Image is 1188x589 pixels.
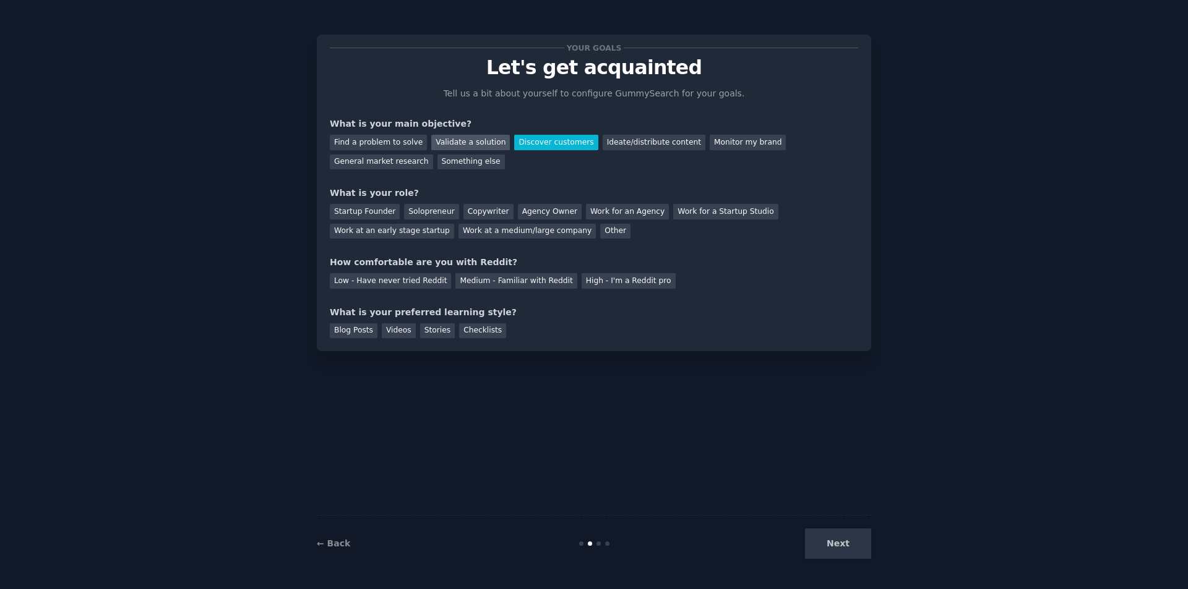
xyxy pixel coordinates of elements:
div: Work at an early stage startup [330,224,454,239]
div: What is your main objective? [330,117,858,130]
span: Your goals [564,41,624,54]
div: Copywriter [463,204,514,219]
div: Solopreneur [404,204,458,219]
div: Startup Founder [330,204,400,219]
div: High - I'm a Reddit pro [582,273,676,289]
div: Stories [420,323,455,339]
div: Work for a Startup Studio [673,204,778,219]
div: Other [600,224,631,239]
div: Agency Owner [518,204,582,219]
div: Discover customers [514,135,598,150]
div: Validate a solution [431,135,510,150]
div: Work for an Agency [586,204,669,219]
div: Ideate/distribute content [603,135,705,150]
div: Work at a medium/large company [458,224,596,239]
div: Medium - Familiar with Reddit [455,273,577,289]
div: What is your role? [330,187,858,200]
p: Tell us a bit about yourself to configure GummySearch for your goals. [438,87,750,100]
div: Low - Have never tried Reddit [330,273,451,289]
p: Let's get acquainted [330,57,858,78]
div: What is your preferred learning style? [330,306,858,319]
div: Monitor my brand [710,135,786,150]
div: Checklists [459,323,506,339]
div: Find a problem to solve [330,135,427,150]
div: Something else [437,155,505,170]
div: Blog Posts [330,323,377,339]
div: General market research [330,155,433,170]
div: Videos [382,323,416,339]
a: ← Back [317,538,350,548]
div: How comfortable are you with Reddit? [330,256,858,269]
